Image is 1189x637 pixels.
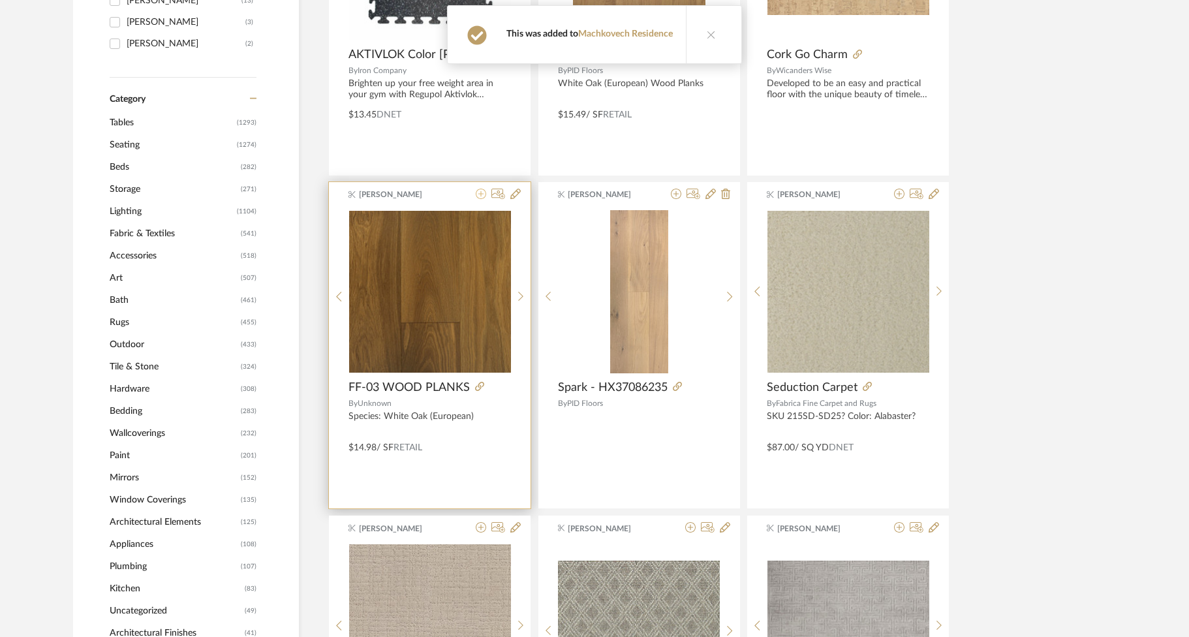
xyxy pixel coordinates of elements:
span: Bath [110,289,238,311]
span: Fabrica Fine Carpet and Rugs [776,399,876,407]
span: (283) [241,401,256,422]
span: Iron Company [358,67,407,74]
span: $15.49 [558,110,586,119]
span: DNET [377,110,401,119]
span: By [767,399,776,407]
span: Window Coverings [110,489,238,511]
span: Unknown [358,399,392,407]
span: $14.98 [348,443,377,452]
div: (3) [245,12,253,33]
span: AKTIVLOK Color [PERSON_NAME] Rubber Interlocking Gym Tiles - 2' x 2' x 3/8" | Regupol (AKTIVLOK-[... [348,48,497,62]
div: SKU 215SD-SD25? Color: Alabaster? [767,411,929,433]
span: DNET [829,443,854,452]
span: (1293) [237,112,256,133]
span: (1274) [237,134,256,155]
span: Hardware [110,378,238,400]
span: (455) [241,312,256,333]
div: [PERSON_NAME] [127,33,245,54]
span: By [558,399,567,407]
span: Paint [110,444,238,467]
span: Kitchen [110,578,241,600]
span: [PERSON_NAME] [359,523,441,535]
span: [PERSON_NAME] [777,189,859,200]
span: (518) [241,245,256,266]
span: Architectural Elements [110,511,238,533]
div: [PERSON_NAME] [127,12,245,33]
span: Cork Go Charm [767,48,848,62]
span: (125) [241,512,256,533]
span: Lighting [110,200,234,223]
span: Outdoor [110,334,238,356]
span: Seduction Carpet [767,381,857,395]
span: Seating [110,134,234,156]
div: Species: White Oak (European) [348,411,511,433]
span: $87.00 [767,443,795,452]
span: (201) [241,445,256,466]
span: Uncategorized [110,600,241,622]
span: Wicanders Wise [776,67,831,74]
span: [PERSON_NAME] [568,523,650,535]
span: FF-03 WOOD PLANKS [348,381,470,395]
span: (541) [241,223,256,244]
span: Tables [110,112,234,134]
span: Wallcoverings [110,422,238,444]
span: [PERSON_NAME] [568,189,650,200]
span: Bedding [110,400,238,422]
div: 0 [349,210,511,373]
span: (308) [241,379,256,399]
span: / SF [377,443,394,452]
span: Rugs [110,311,238,334]
span: (271) [241,179,256,200]
span: By [348,67,358,74]
span: (135) [241,489,256,510]
span: / SF [586,110,603,119]
span: This was added to [506,29,673,39]
span: Plumbing [110,555,238,578]
img: Spark - HX37086235 [610,210,668,373]
span: PID Floors [567,399,603,407]
span: Storage [110,178,238,200]
span: Retail [603,110,632,119]
span: By [348,399,358,407]
span: [PERSON_NAME] [359,189,441,200]
span: Fabric & Textiles [110,223,238,245]
span: (152) [241,467,256,488]
span: $13.45 [348,110,377,119]
img: FF-03 WOOD PLANKS [349,211,511,373]
div: Developed to be an easy and practical floor with the unique beauty of timeless cork designs that ... [767,78,929,101]
span: PID Floors [567,67,603,74]
span: (1104) [237,201,256,222]
div: White Oak (European) Wood Planks [558,78,720,101]
span: (83) [245,578,256,599]
span: (461) [241,290,256,311]
span: By [558,67,567,74]
span: Spark - HX37086235 [558,381,668,395]
span: By [767,67,776,74]
span: / Sq Yd [795,443,829,452]
span: Mirrors [110,467,238,489]
span: Accessories [110,245,238,267]
div: Brighten up your free weight area in your gym with Regupol Aktivlok commercial rubber puzzle tile... [348,78,511,101]
span: (107) [241,556,256,577]
span: Beds [110,156,238,178]
span: Category [110,94,146,105]
span: Tile & Stone [110,356,238,378]
a: Machkovech Residence [578,29,673,39]
span: Appliances [110,533,238,555]
span: (108) [241,534,256,555]
span: (324) [241,356,256,377]
span: Art [110,267,238,289]
span: (507) [241,268,256,288]
span: Retail [394,443,422,452]
div: 0 [558,210,720,373]
span: (49) [245,600,256,621]
span: [PERSON_NAME] [777,523,859,535]
span: (232) [241,423,256,444]
span: (433) [241,334,256,355]
span: (282) [241,157,256,178]
div: (2) [245,33,253,54]
img: Seduction Carpet [767,211,929,373]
